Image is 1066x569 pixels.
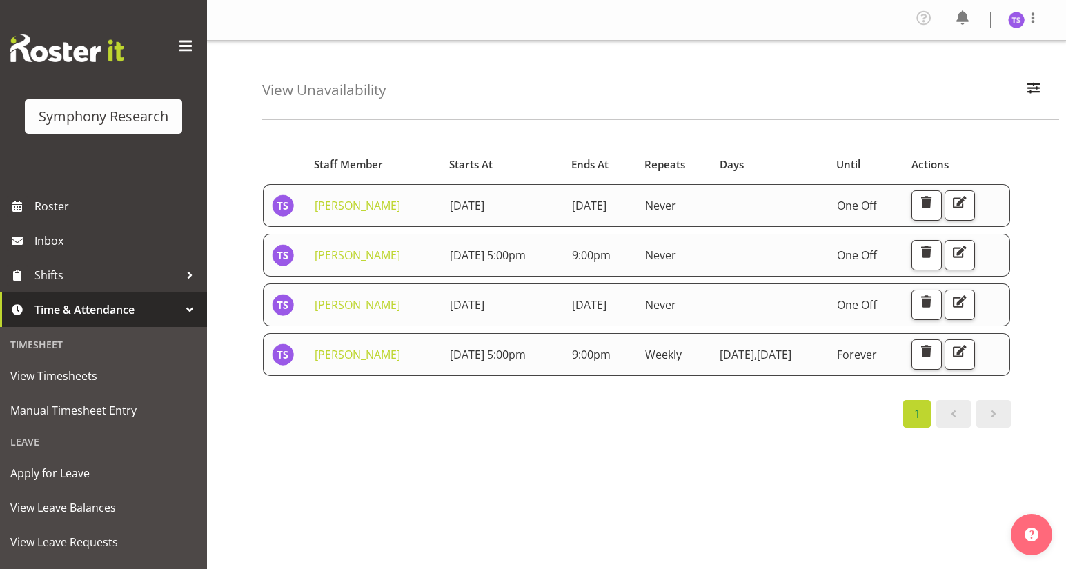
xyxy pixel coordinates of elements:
[645,347,682,362] span: Weekly
[911,190,942,221] button: Delete Unavailability
[10,366,197,386] span: View Timesheets
[315,347,400,362] a: [PERSON_NAME]
[837,297,877,312] span: One Off
[272,194,294,217] img: titi-strickland1975.jpg
[1025,528,1038,541] img: help-xxl-2.png
[10,463,197,483] span: Apply for Leave
[720,157,821,172] div: Days
[571,157,629,172] div: Ends At
[449,157,556,172] div: Starts At
[572,297,606,312] span: [DATE]
[3,393,204,428] a: Manual Timesheet Entry
[945,339,975,370] button: Edit Unavailability
[754,347,757,362] span: ,
[272,294,294,316] img: titi-strickland1975.jpg
[757,347,791,362] span: [DATE]
[945,190,975,221] button: Edit Unavailability
[720,347,757,362] span: [DATE]
[911,290,942,320] button: Delete Unavailability
[644,157,703,172] div: Repeats
[34,299,179,320] span: Time & Attendance
[911,240,942,270] button: Delete Unavailability
[39,106,168,127] div: Symphony Research
[3,428,204,456] div: Leave
[837,347,877,362] span: Forever
[911,157,1003,172] div: Actions
[1019,75,1048,106] button: Filter Employees
[645,198,676,213] span: Never
[572,198,606,213] span: [DATE]
[3,359,204,393] a: View Timesheets
[837,198,877,213] span: One Off
[3,525,204,559] a: View Leave Requests
[572,347,611,362] span: 9:00pm
[10,532,197,552] span: View Leave Requests
[272,244,294,266] img: titi-strickland1975.jpg
[262,82,386,98] h4: View Unavailability
[3,456,204,490] a: Apply for Leave
[10,497,197,518] span: View Leave Balances
[3,490,204,525] a: View Leave Balances
[837,248,877,263] span: One Off
[836,157,896,172] div: Until
[315,297,400,312] a: [PERSON_NAME]
[3,330,204,359] div: Timesheet
[911,339,942,370] button: Delete Unavailability
[945,240,975,270] button: Edit Unavailability
[450,347,526,362] span: [DATE] 5:00pm
[10,34,124,62] img: Rosterit website logo
[34,230,200,251] span: Inbox
[34,196,200,217] span: Roster
[314,157,433,172] div: Staff Member
[645,248,676,263] span: Never
[450,198,484,213] span: [DATE]
[945,290,975,320] button: Edit Unavailability
[572,248,611,263] span: 9:00pm
[315,198,400,213] a: [PERSON_NAME]
[645,297,676,312] span: Never
[34,265,179,286] span: Shifts
[315,248,400,263] a: [PERSON_NAME]
[10,400,197,421] span: Manual Timesheet Entry
[450,297,484,312] span: [DATE]
[450,248,526,263] span: [DATE] 5:00pm
[272,343,294,366] img: titi-strickland1975.jpg
[1008,12,1025,28] img: titi-strickland1975.jpg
